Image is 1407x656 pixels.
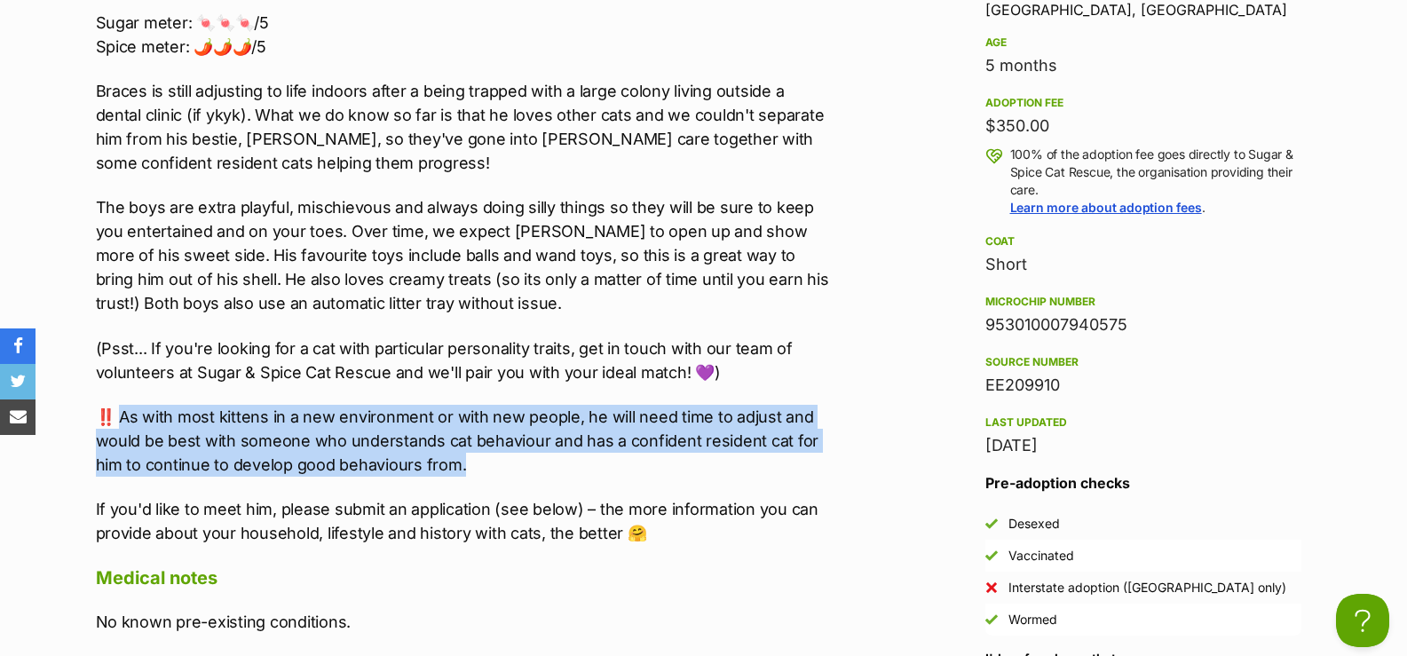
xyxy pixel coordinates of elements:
div: EE209910 [985,373,1301,398]
a: Learn more about adoption fees [1010,200,1202,215]
div: [DATE] [985,433,1301,458]
div: $350.00 [985,114,1301,138]
div: 5 months [985,53,1301,78]
div: Interstate adoption ([GEOGRAPHIC_DATA] only) [1008,579,1286,597]
img: Yes [985,613,998,626]
div: Microchip number [985,295,1301,309]
img: Yes [985,518,998,530]
div: Adoption fee [985,96,1301,110]
iframe: Help Scout Beacon - Open [1336,594,1389,647]
div: Coat [985,234,1301,249]
div: Desexed [1008,515,1060,533]
div: Age [985,36,1301,50]
p: ‼️ As with most kittens in a new environment or with new people, he will need time to adjust and ... [96,405,829,477]
div: Last updated [985,415,1301,430]
p: No known pre-existing conditions. [96,610,829,634]
p: Sugar meter: 🍬🍬🍬/5 Spice meter: 🌶️🌶️🌶️/5 [96,11,829,59]
img: No [985,581,998,594]
p: (Psst... If you're looking for a cat with particular personality traits, get in touch with our te... [96,336,829,384]
h3: Pre-adoption checks [985,472,1301,494]
div: Short [985,252,1301,277]
div: Vaccinated [1008,547,1074,565]
p: Braces is still adjusting to life indoors after a being trapped with a large colony living outsid... [96,79,829,175]
div: 953010007940575 [985,312,1301,337]
div: Wormed [1008,611,1057,628]
div: Source number [985,355,1301,369]
p: The boys are extra playful, mischievous and always doing silly things so they will be sure to kee... [96,195,829,315]
p: 100% of the adoption fee goes directly to Sugar & Spice Cat Rescue, the organisation providing th... [1010,146,1301,217]
h4: Medical notes [96,566,829,589]
p: If you'd like to meet him, please submit an application (see below) – the more information you ca... [96,497,829,545]
img: Yes [985,549,998,562]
